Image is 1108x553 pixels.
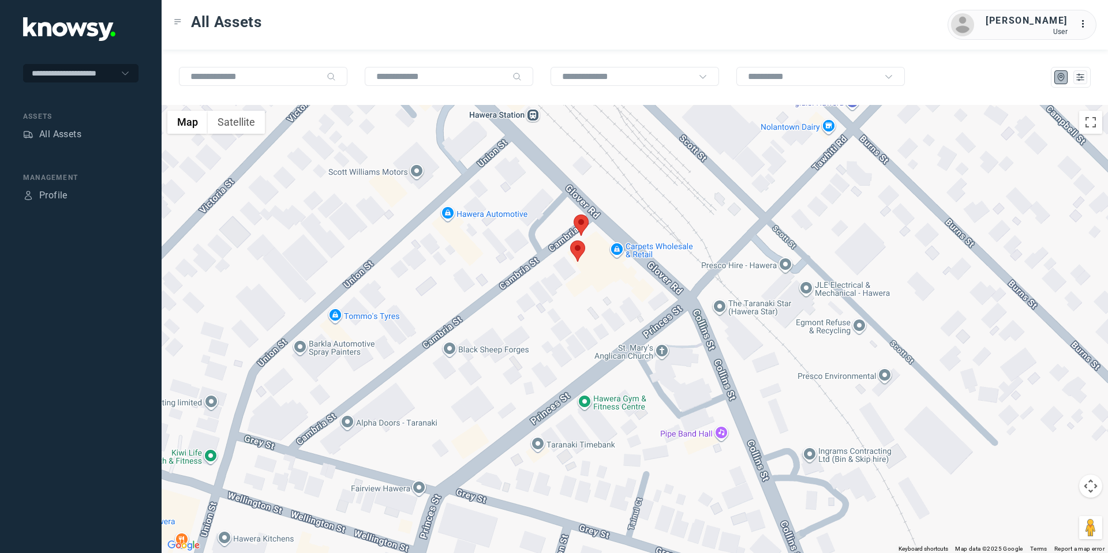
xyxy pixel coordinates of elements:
[1080,20,1091,28] tspan: ...
[208,111,265,134] button: Show satellite imagery
[39,189,68,202] div: Profile
[986,14,1068,28] div: [PERSON_NAME]
[955,546,1023,552] span: Map data ©2025 Google
[23,17,115,41] img: Application Logo
[23,190,33,201] div: Profile
[1079,17,1093,33] div: :
[1054,546,1105,552] a: Report a map error
[1075,72,1085,82] div: List
[1056,72,1066,82] div: Map
[164,538,203,553] a: Open this area in Google Maps (opens a new window)
[899,545,948,553] button: Keyboard shortcuts
[327,72,336,81] div: Search
[23,129,33,140] div: Assets
[23,172,138,183] div: Management
[1079,111,1102,134] button: Toggle fullscreen view
[167,111,208,134] button: Show street map
[174,18,182,26] div: Toggle Menu
[1079,17,1093,31] div: :
[1030,546,1047,552] a: Terms (opens in new tab)
[1079,516,1102,539] button: Drag Pegman onto the map to open Street View
[23,127,81,141] a: AssetsAll Assets
[1079,475,1102,498] button: Map camera controls
[23,111,138,122] div: Assets
[986,28,1068,36] div: User
[951,13,974,36] img: avatar.png
[191,12,262,32] span: All Assets
[512,72,522,81] div: Search
[164,538,203,553] img: Google
[23,189,68,202] a: ProfileProfile
[39,127,81,141] div: All Assets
